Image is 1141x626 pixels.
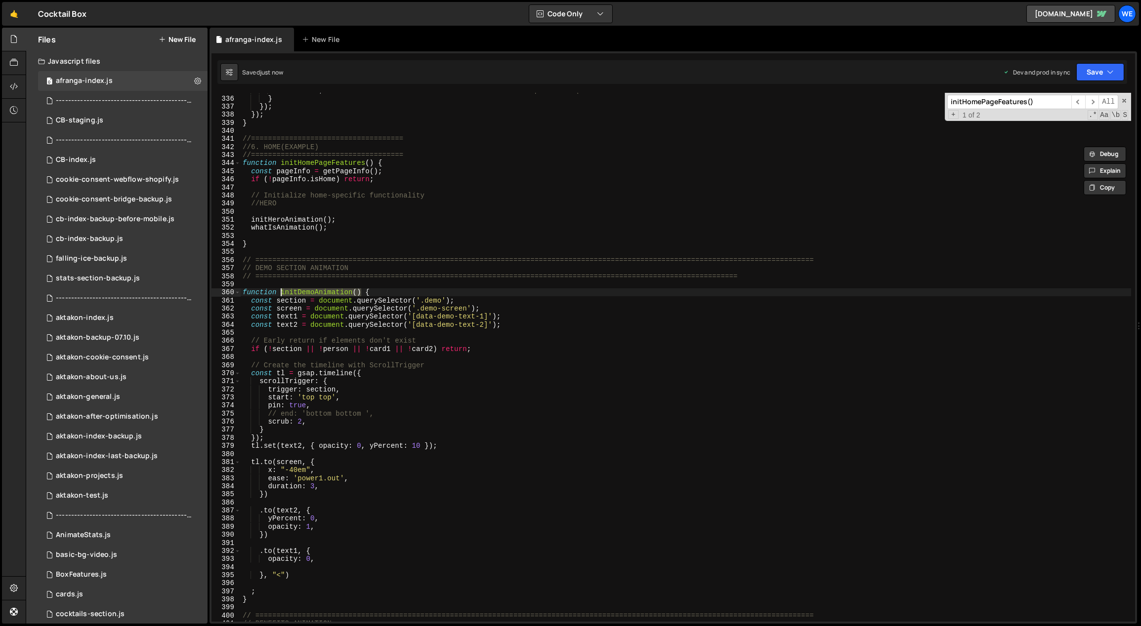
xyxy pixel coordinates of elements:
div: 358 [211,273,241,280]
div: 351 [211,216,241,224]
div: aktakon-general.js [56,392,120,401]
div: cards.js [56,590,83,599]
div: aktakon-index-backup.js [56,432,142,441]
div: 12094/47253.js [38,249,208,269]
div: 362 [211,305,241,313]
div: 386 [211,499,241,507]
div: 378 [211,434,241,442]
div: cookie-consent-webflow-shopify.js [56,175,179,184]
div: aktakon-cookie-consent.js [56,353,149,362]
div: ----------------------------------------------------------------.js [56,294,192,303]
div: 396 [211,579,241,587]
div: 393 [211,555,241,563]
div: 361 [211,297,241,305]
div: 12094/46147.js [38,407,208,427]
div: ------------------------------------------------------------------------.js [56,96,192,105]
div: 12094/48276.js [38,71,208,91]
input: Search for [947,95,1071,109]
div: 340 [211,127,241,135]
div: 346 [211,175,241,183]
div: We [1118,5,1136,23]
span: Toggle Replace mode [948,110,959,119]
div: 12094/44999.js [38,446,208,466]
div: 12094/44389.js [38,466,208,486]
div: 12094/46984.js [38,288,211,308]
div: 12094/46847.js [38,229,208,249]
div: 363 [211,313,241,320]
span: Alt-Enter [1099,95,1118,109]
div: aktakon-after-optimisation.js [56,412,158,421]
div: 12094/36060.js [38,604,208,624]
div: 368 [211,353,241,361]
h2: Files [38,34,56,45]
div: just now [260,68,283,77]
div: 382 [211,466,241,474]
div: cb-index-backup.js [56,235,123,243]
div: 342 [211,143,241,151]
div: 12094/47870.js [38,348,208,367]
div: 12094/46985.js [38,506,211,525]
div: aktakon-index.js [56,313,114,322]
div: --------------------------------------------------------------------------------.js [56,136,192,145]
div: 12094/48015.js [38,190,208,209]
div: 338 [211,111,241,118]
div: 391 [211,539,241,547]
div: 400 [211,612,241,620]
div: aktakon-about-us.js [56,373,127,382]
div: falling-ice-backup.js [56,254,127,263]
div: 370 [211,369,241,377]
div: 12094/34793.js [38,585,208,604]
div: 364 [211,321,241,329]
div: 12094/30497.js [38,565,208,585]
div: aktakon-backup-07.10.js [56,333,139,342]
div: 360 [211,288,241,296]
div: 394 [211,563,241,571]
div: 376 [211,418,241,426]
button: New File [159,36,196,43]
button: Explain [1084,163,1126,178]
div: 379 [211,442,241,450]
div: 372 [211,386,241,393]
div: 392 [211,547,241,555]
div: 371 [211,377,241,385]
div: 374 [211,401,241,409]
div: 355 [211,248,241,256]
div: 388 [211,514,241,522]
div: 357 [211,264,241,272]
div: 12094/36058.js [38,545,208,565]
div: 350 [211,208,241,216]
span: 1 of 2 [959,111,984,119]
div: 12094/45380.js [38,387,208,407]
div: 337 [211,103,241,111]
div: 12094/30498.js [38,525,208,545]
div: Javascript files [26,51,208,71]
div: 356 [211,256,241,264]
div: 352 [211,224,241,232]
div: Cocktail Box [38,8,86,20]
div: aktakon-test.js [56,491,108,500]
div: 366 [211,337,241,345]
div: 12094/48277.js [38,91,211,111]
span: Whole Word Search [1110,110,1121,120]
div: 373 [211,393,241,401]
div: stats-section-backup.js [56,274,140,283]
div: 12094/47546.js [38,130,211,150]
div: 354 [211,240,241,248]
div: 12094/45381.js [38,486,208,506]
div: 341 [211,135,241,143]
div: cb-index-backup-before-mobile.js [56,215,174,224]
div: 384 [211,482,241,490]
button: Code Only [529,5,612,23]
span: 0 [46,78,52,86]
div: 12094/44174.js [38,427,208,446]
div: 336 [211,95,241,103]
div: afranga-index.js [225,35,282,44]
button: Copy [1084,180,1126,195]
div: 369 [211,361,241,369]
div: 365 [211,329,241,337]
div: 398 [211,595,241,603]
div: Saved [242,68,283,77]
div: 12094/46486.js [38,150,208,170]
div: 348 [211,192,241,199]
div: 343 [211,151,241,159]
